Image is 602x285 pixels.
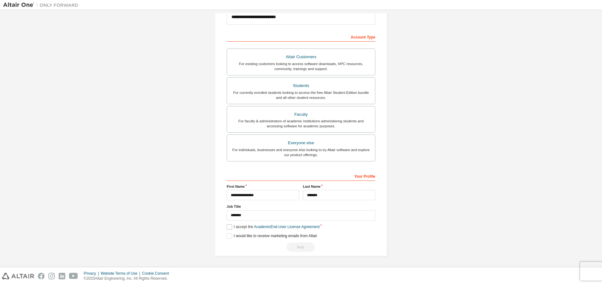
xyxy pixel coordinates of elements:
img: altair_logo.svg [2,273,34,279]
label: First Name [227,184,299,189]
div: Students [231,81,371,90]
label: I accept the [227,224,319,230]
div: Your Profile [227,171,375,181]
div: Altair Customers [231,53,371,61]
img: facebook.svg [38,273,45,279]
img: linkedin.svg [59,273,65,279]
div: For faculty & administrators of academic institutions administering students and accessing softwa... [231,119,371,129]
div: For currently enrolled students looking to access the free Altair Student Edition bundle and all ... [231,90,371,100]
label: I would like to receive marketing emails from Altair [227,233,317,239]
div: For existing customers looking to access software downloads, HPC resources, community, trainings ... [231,61,371,71]
img: instagram.svg [48,273,55,279]
div: Privacy [84,271,101,276]
p: © 2025 Altair Engineering, Inc. All Rights Reserved. [84,276,173,281]
div: Website Terms of Use [101,271,142,276]
label: Last Name [303,184,375,189]
div: Email already exists [227,242,375,252]
label: Job Title [227,204,375,209]
div: For individuals, businesses and everyone else looking to try Altair software and explore our prod... [231,147,371,157]
img: Altair One [3,2,82,8]
a: Academic End-User License Agreement [254,225,319,229]
div: Cookie Consent [142,271,172,276]
div: Faculty [231,110,371,119]
div: Account Type [227,32,375,42]
div: Everyone else [231,139,371,147]
img: youtube.svg [69,273,78,279]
